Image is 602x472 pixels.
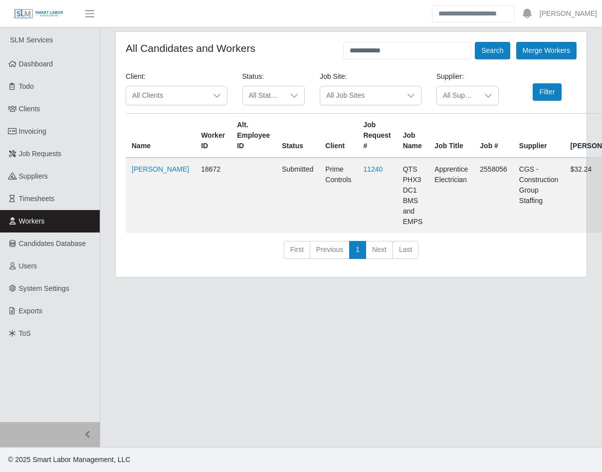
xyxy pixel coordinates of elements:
th: Job Title [428,114,474,158]
th: Alt. Employee ID [231,114,276,158]
span: All Job Sites [320,86,401,105]
span: Job Requests [19,150,62,158]
span: Exports [19,307,42,315]
a: [PERSON_NAME] [540,8,597,19]
img: SLM Logo [14,8,64,19]
span: Users [19,262,37,270]
td: submitted [276,158,319,233]
label: Supplier: [436,71,464,82]
span: Dashboard [19,60,53,68]
span: All Statuses [243,86,285,105]
a: [PERSON_NAME] [132,165,189,173]
a: 11240 [363,165,383,173]
td: Apprentice Electrician [428,158,474,233]
td: 18672 [195,158,231,233]
button: Filter [533,83,561,101]
td: QTS PHX3 DC1 BMS and EMPS [397,158,429,233]
span: © 2025 Smart Labor Management, LLC [8,456,130,464]
span: All Clients [126,86,207,105]
span: Clients [19,105,40,113]
span: Todo [19,82,34,90]
td: CGS - Construction Group Staffing [513,158,565,233]
button: Merge Workers [516,42,577,59]
a: 1 [349,241,366,259]
span: ToS [19,329,31,337]
td: 2558056 [474,158,513,233]
span: Candidates Database [19,239,86,247]
th: Supplier [513,114,565,158]
th: Job Name [397,114,429,158]
span: Timesheets [19,195,55,203]
th: Status [276,114,319,158]
th: Client [319,114,357,158]
span: Invoicing [19,127,46,135]
label: Job Site: [320,71,347,82]
span: All Suppliers [437,86,479,105]
th: Job Request # [357,114,397,158]
label: Status: [242,71,264,82]
input: Search [432,5,515,22]
span: System Settings [19,284,69,292]
nav: pagination [126,241,577,267]
label: Client: [126,71,146,82]
button: Search [475,42,510,59]
th: Name [126,114,195,158]
td: Prime Controls [319,158,357,233]
span: Suppliers [19,172,48,180]
th: Worker ID [195,114,231,158]
span: Workers [19,217,45,225]
h4: All Candidates and Workers [126,42,255,54]
span: SLM Services [10,36,53,44]
th: Job # [474,114,513,158]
